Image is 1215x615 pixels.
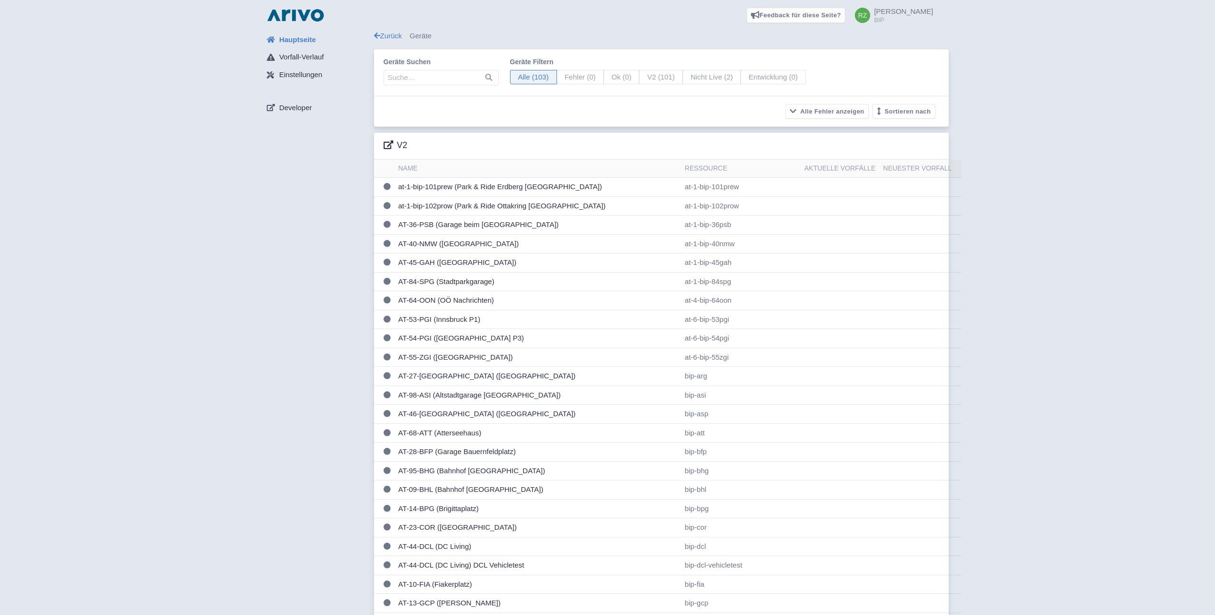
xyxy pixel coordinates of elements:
span: [PERSON_NAME] [874,7,933,15]
td: AT-44-DCL (DC Living) DCL Vehicletest [395,556,681,575]
td: AT-27-[GEOGRAPHIC_DATA] ([GEOGRAPHIC_DATA]) [395,367,681,386]
td: at-4-bip-64oon [681,291,801,310]
span: Entwicklung (0) [740,70,806,85]
td: bip-asi [681,386,801,405]
button: Sortieren nach [873,104,935,119]
input: Suche… [384,70,499,85]
span: Ok (0) [603,70,640,85]
td: at-6-bip-55zgi [681,348,801,367]
th: Name [395,159,681,178]
td: AT-46-[GEOGRAPHIC_DATA] ([GEOGRAPHIC_DATA]) [395,405,681,424]
td: bip-arg [681,367,801,386]
a: Zurück [374,32,402,40]
span: Einstellungen [279,69,322,80]
td: AT-40-NMW ([GEOGRAPHIC_DATA]) [395,234,681,253]
h3: V2 [384,140,408,151]
td: at-1-bip-102prow [681,196,801,216]
td: bip-bhl [681,480,801,500]
th: Ressource [681,159,801,178]
td: bip-att [681,423,801,443]
label: Geräte filtern [510,57,806,67]
td: at-1-bip-101prew (Park & Ride Erdberg [GEOGRAPHIC_DATA]) [395,178,681,197]
span: V2 (101) [639,70,683,85]
span: Developer [279,102,312,114]
td: AT-84-SPG (Stadtparkgarage) [395,272,681,291]
td: bip-asp [681,405,801,424]
td: AT-23-COR ([GEOGRAPHIC_DATA]) [395,518,681,537]
span: Fehler (0) [556,70,604,85]
a: Developer [259,99,374,117]
td: bip-bhg [681,461,801,480]
td: bip-fia [681,575,801,594]
div: Geräte [374,31,949,42]
a: Vorfall-Verlauf [259,48,374,67]
span: Nicht Live (2) [682,70,741,85]
td: AT-28-BFP (Garage Bauernfeldplatz) [395,443,681,462]
td: AT-54-PGI ([GEOGRAPHIC_DATA] P3) [395,329,681,348]
th: Aktuelle Vorfälle [800,159,879,178]
td: AT-10-FIA (Fiakerplatz) [395,575,681,594]
label: Geräte suchen [384,57,499,67]
th: Neuester Vorfall [879,159,961,178]
img: logo [265,8,326,23]
td: AT-53-PGI (Innsbruck P1) [395,310,681,329]
td: bip-bpg [681,499,801,518]
td: AT-09-BHL (Bahnhof [GEOGRAPHIC_DATA]) [395,480,681,500]
td: bip-gcp [681,594,801,613]
td: at-1-bip-40nmw [681,234,801,253]
small: BIP [874,17,933,23]
td: AT-13-GCP ([PERSON_NAME]) [395,594,681,613]
td: at-1-bip-101prew [681,178,801,197]
a: Einstellungen [259,66,374,84]
td: at-1-bip-84spg [681,272,801,291]
td: AT-44-DCL (DC Living) [395,537,681,556]
td: AT-55-ZGI ([GEOGRAPHIC_DATA]) [395,348,681,367]
td: at-6-bip-53pgi [681,310,801,329]
td: AT-64-OON (OÖ Nachrichten) [395,291,681,310]
td: AT-95-BHG (Bahnhof [GEOGRAPHIC_DATA]) [395,461,681,480]
td: at-1-bip-102prow (Park & Ride Ottakring [GEOGRAPHIC_DATA]) [395,196,681,216]
span: Vorfall-Verlauf [279,52,324,63]
td: AT-14-BPG (Brigittaplatz) [395,499,681,518]
button: Alle Fehler anzeigen [785,104,869,119]
td: bip-dcl-vehicletest [681,556,801,575]
td: bip-dcl [681,537,801,556]
td: at-1-bip-36psb [681,216,801,235]
a: [PERSON_NAME] BIP [849,8,933,23]
td: at-1-bip-45gah [681,253,801,273]
td: AT-36-PSB (Garage beim [GEOGRAPHIC_DATA]) [395,216,681,235]
td: AT-98-ASI (Altstadtgarage [GEOGRAPHIC_DATA]) [395,386,681,405]
span: Hauptseite [279,34,316,46]
td: AT-45-GAH ([GEOGRAPHIC_DATA]) [395,253,681,273]
td: bip-cor [681,518,801,537]
a: Feedback für diese Seite? [747,8,846,23]
td: AT-68-ATT (Atterseehaus) [395,423,681,443]
a: Hauptseite [259,31,374,49]
td: at-6-bip-54pgi [681,329,801,348]
td: bip-bfp [681,443,801,462]
span: Alle (103) [510,70,557,85]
